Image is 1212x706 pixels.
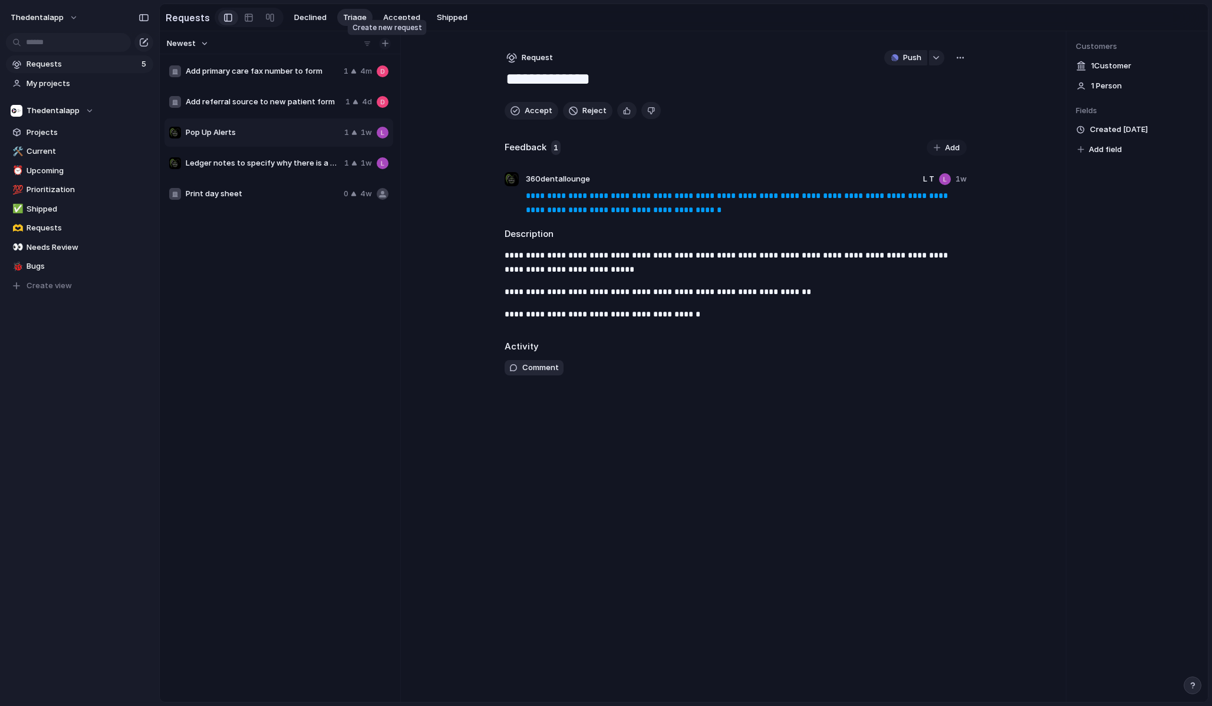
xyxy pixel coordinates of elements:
span: Print day sheet [186,188,339,200]
a: 🫶Requests [6,219,153,237]
a: Projects [6,124,153,141]
span: Fields [1076,105,1198,117]
button: 🫶 [11,222,22,234]
button: thedentalapp [5,8,84,27]
span: Shipped [27,203,149,215]
button: ⏰ [11,165,22,177]
span: Requests [27,222,149,234]
span: Requests [27,58,138,70]
span: Needs Review [27,242,149,253]
span: Add field [1089,144,1122,156]
span: Comment [522,362,559,374]
button: Newest [165,36,210,51]
span: 4w [360,188,372,200]
span: 1w [361,127,372,138]
button: 💯 [11,184,22,196]
button: Accept [505,102,558,120]
span: Pop Up Alerts [186,127,340,138]
span: Declined [294,12,327,24]
span: 4d [362,96,372,108]
span: 4m [360,65,372,77]
a: 🛠️Current [6,143,153,160]
span: Accept [525,105,552,117]
div: 🫶 [12,222,21,235]
span: Add primary care fax number to form [186,65,339,77]
span: Upcoming [27,165,149,177]
button: Triage [337,9,373,27]
a: My projects [6,75,153,93]
h2: Activity [505,340,539,354]
span: Add referral source to new patient form [186,96,341,108]
button: Comment [505,360,564,375]
span: Push [903,52,921,64]
button: Reject [563,102,612,120]
div: ✅ [12,202,21,216]
span: 1 [344,127,349,138]
div: ⏰ [12,164,21,177]
span: Projects [27,127,149,138]
span: 1 [344,157,349,169]
button: Request [505,50,555,65]
span: thedentalapp [11,12,64,24]
span: 1 Customer [1091,60,1131,72]
span: 1 [344,65,348,77]
span: Reject [582,105,607,117]
span: Add [945,142,960,154]
h2: Description [505,227,967,241]
span: 1w [956,173,967,185]
span: L T [923,173,934,185]
button: 🛠️ [11,146,22,157]
a: ⏰Upcoming [6,162,153,180]
span: 1 Person [1091,80,1122,92]
button: 🐞 [11,260,22,272]
span: My projects [27,78,149,90]
a: 🐞Bugs [6,258,153,275]
span: Newest [167,38,196,50]
button: ✅ [11,203,22,215]
button: Create view [6,277,153,295]
span: 5 [141,58,149,70]
span: Request [522,52,553,64]
span: Accepted [383,12,420,24]
span: Shipped [437,12,467,24]
span: Bugs [27,260,149,272]
div: 👀 [12,240,21,254]
span: 1w [361,157,372,169]
span: 1 [551,140,561,156]
span: Create view [27,280,72,292]
button: Thedentalapp [6,102,153,120]
button: Add field [1076,142,1124,157]
a: 💯Prioritization [6,181,153,199]
div: 🐞 [12,260,21,273]
span: Current [27,146,149,157]
div: 💯 [12,183,21,197]
button: Declined [288,9,332,27]
h2: Feedback [505,141,546,154]
div: Create new request [348,20,427,35]
button: 👀 [11,242,22,253]
h2: Requests [166,11,210,25]
div: 🛠️ [12,145,21,159]
span: Thedentalapp [27,105,80,117]
button: Push [884,50,927,65]
div: 👀Needs Review [6,239,153,256]
button: Shipped [431,9,473,27]
a: ✅Shipped [6,200,153,218]
span: Prioritization [27,184,149,196]
button: Add [927,140,967,156]
span: Ledger notes to specify why there is a balance or why a claim was denied [186,157,340,169]
span: 1 [345,96,350,108]
span: Customers [1076,41,1198,52]
a: Requests5 [6,55,153,73]
span: 360dentallounge [526,173,590,185]
span: Triage [343,12,367,24]
span: 0 [344,188,348,200]
span: Created [DATE] [1090,124,1148,136]
button: Accepted [377,9,426,27]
